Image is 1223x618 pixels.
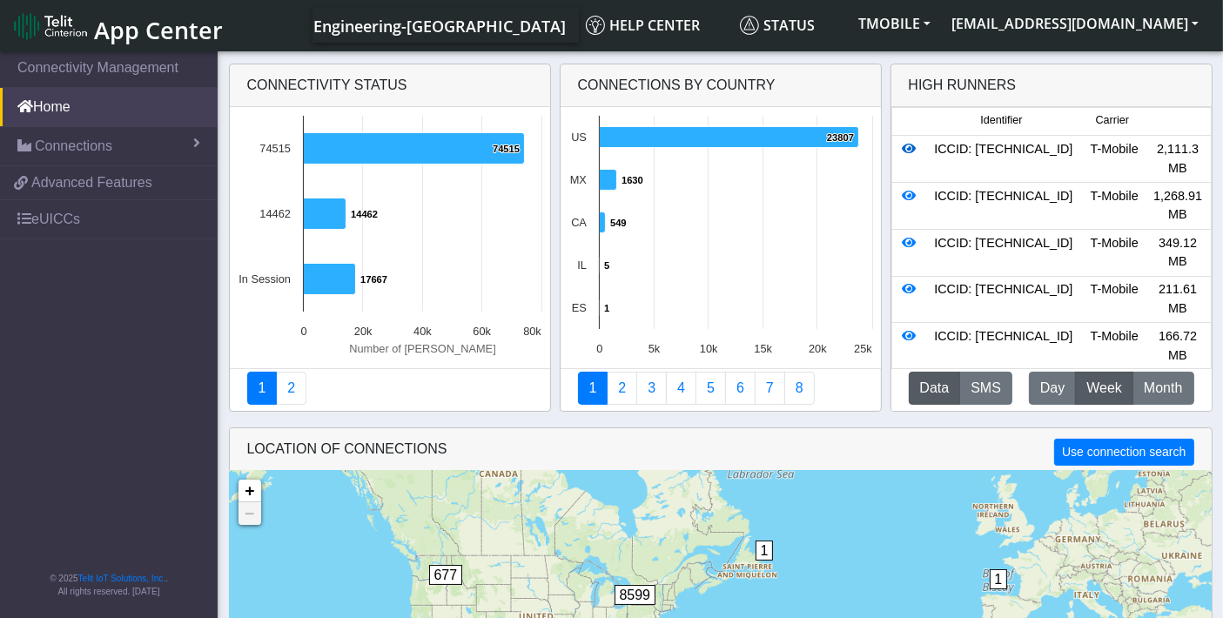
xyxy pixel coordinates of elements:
[740,16,815,35] span: Status
[756,541,774,561] span: 1
[924,327,1083,365] div: ICCID: [TECHNICAL_ID]
[959,372,1012,405] button: SMS
[666,372,696,405] a: Connections By Carrier
[14,12,87,40] img: logo-telit-cinterion-gw-new.png
[596,342,602,355] text: 0
[604,260,609,271] text: 5
[1096,112,1129,129] span: Carrier
[571,131,587,144] text: US
[493,144,520,154] text: 74515
[259,207,291,220] text: 14462
[360,274,387,285] text: 17667
[1086,378,1122,399] span: Week
[1040,378,1065,399] span: Day
[854,342,872,355] text: 25k
[1083,280,1146,318] div: T-Mobile
[848,8,941,39] button: TMOBILE
[571,301,586,314] text: ES
[14,7,220,44] a: App Center
[1054,439,1193,466] button: Use connection search
[610,218,627,228] text: 549
[699,342,717,355] text: 10k
[473,325,491,338] text: 60k
[239,480,261,502] a: Zoom in
[577,259,587,272] text: IL
[78,574,165,583] a: Telit IoT Solutions, Inc.
[35,136,112,157] span: Connections
[523,325,541,338] text: 80k
[313,16,566,37] span: Engineering-[GEOGRAPHIC_DATA]
[429,565,463,585] span: 677
[990,569,1008,589] span: 1
[1083,327,1146,365] div: T-Mobile
[740,16,759,35] img: status.svg
[1083,140,1146,178] div: T-Mobile
[353,325,372,338] text: 20k
[924,234,1083,272] div: ICCID: [TECHNICAL_ID]
[413,325,432,338] text: 40k
[586,16,700,35] span: Help center
[578,372,863,405] nav: Summary paging
[924,280,1083,318] div: ICCID: [TECHNICAL_ID]
[586,16,605,35] img: knowledge.svg
[1075,372,1133,405] button: Week
[94,14,223,46] span: App Center
[351,209,378,219] text: 14462
[784,372,815,405] a: Not Connected for 30 days
[604,303,609,313] text: 1
[756,541,773,593] div: 1
[941,8,1209,39] button: [EMAIL_ADDRESS][DOMAIN_NAME]
[31,172,152,193] span: Advanced Features
[909,75,1017,96] div: High Runners
[755,372,785,405] a: Zero Session
[980,112,1022,129] span: Identifier
[1146,280,1210,318] div: 211.61 MB
[648,342,660,355] text: 5k
[349,342,496,355] text: Number of [PERSON_NAME]
[1146,327,1210,365] div: 166.72 MB
[636,372,667,405] a: Usage per Country
[578,372,608,405] a: Connections By Country
[809,342,827,355] text: 20k
[733,8,848,43] a: Status
[247,372,533,405] nav: Summary paging
[1144,378,1182,399] span: Month
[1083,187,1146,225] div: T-Mobile
[1146,140,1210,178] div: 2,111.3 MB
[607,372,637,405] a: Carrier
[276,372,306,405] a: Deployment status
[239,502,261,525] a: Zoom out
[1083,234,1146,272] div: T-Mobile
[579,8,733,43] a: Help center
[239,272,291,285] text: In Session
[924,187,1083,225] div: ICCID: [TECHNICAL_ID]
[695,372,726,405] a: Usage by Carrier
[247,372,278,405] a: Connectivity status
[827,132,854,143] text: 23807
[725,372,756,405] a: 14 Days Trend
[754,342,772,355] text: 15k
[1146,187,1210,225] div: 1,268.91 MB
[909,372,961,405] button: Data
[300,325,306,338] text: 0
[622,175,643,185] text: 1630
[571,216,587,229] text: CA
[1029,372,1076,405] button: Day
[1146,234,1210,272] div: 349.12 MB
[230,64,550,107] div: Connectivity status
[230,428,1212,471] div: LOCATION OF CONNECTIONS
[1132,372,1193,405] button: Month
[569,173,587,186] text: MX
[615,585,656,605] span: 8599
[259,142,291,155] text: 74515
[561,64,881,107] div: Connections By Country
[924,140,1083,178] div: ICCID: [TECHNICAL_ID]
[312,8,565,43] a: Your current platform instance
